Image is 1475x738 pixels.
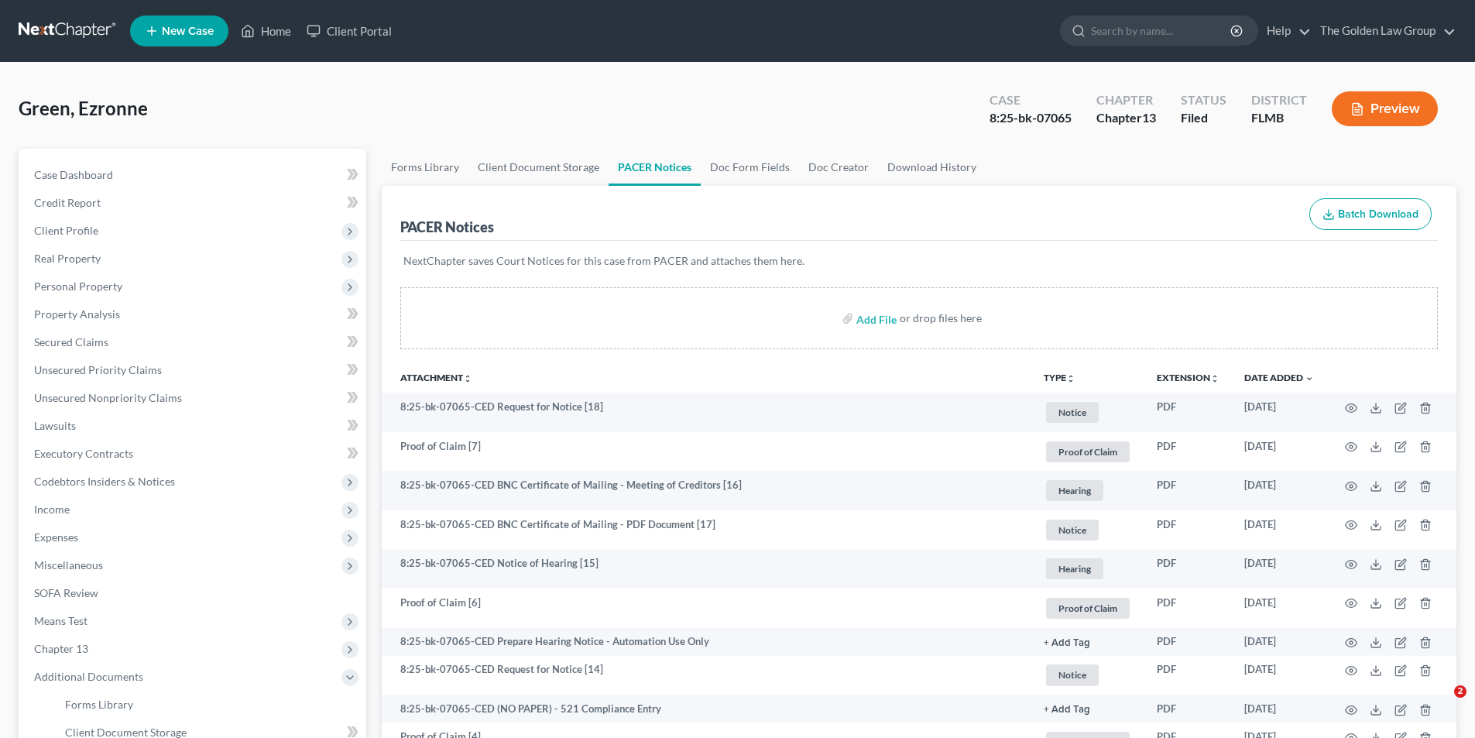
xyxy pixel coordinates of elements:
[22,384,366,412] a: Unsecured Nonpriority Claims
[468,149,609,186] a: Client Document Storage
[34,530,78,544] span: Expenses
[34,447,133,460] span: Executory Contracts
[1259,17,1311,45] a: Help
[34,280,122,293] span: Personal Property
[1232,550,1326,589] td: [DATE]
[382,656,1031,695] td: 8:25-bk-07065-CED Request for Notice [14]
[1232,432,1326,472] td: [DATE]
[1046,598,1130,619] span: Proof of Claim
[1096,109,1156,127] div: Chapter
[22,189,366,217] a: Credit Report
[34,642,88,655] span: Chapter 13
[1044,478,1132,503] a: Hearing
[34,391,182,404] span: Unsecured Nonpriority Claims
[463,374,472,383] i: unfold_more
[162,26,214,37] span: New Case
[1251,91,1307,109] div: District
[1044,439,1132,465] a: Proof of Claim
[1210,374,1219,383] i: unfold_more
[22,579,366,607] a: SOFA Review
[1046,558,1103,579] span: Hearing
[1044,400,1132,425] a: Notice
[34,586,98,599] span: SOFA Review
[1144,628,1232,656] td: PDF
[1232,471,1326,510] td: [DATE]
[1044,662,1132,688] a: Notice
[1251,109,1307,127] div: FLMB
[1244,372,1314,383] a: Date Added expand_more
[1046,520,1099,541] span: Notice
[299,17,400,45] a: Client Portal
[22,356,366,384] a: Unsecured Priority Claims
[1157,372,1219,383] a: Extensionunfold_more
[1144,510,1232,550] td: PDF
[1046,664,1099,685] span: Notice
[1044,596,1132,621] a: Proof of Claim
[400,218,494,236] div: PACER Notices
[1046,402,1099,423] span: Notice
[1232,510,1326,550] td: [DATE]
[1422,685,1460,723] iframe: Intercom live chat
[1144,550,1232,589] td: PDF
[22,328,366,356] a: Secured Claims
[34,670,143,683] span: Additional Documents
[878,149,986,186] a: Download History
[19,97,148,119] span: Green, Ezronne
[1232,393,1326,432] td: [DATE]
[34,503,70,516] span: Income
[1232,656,1326,695] td: [DATE]
[382,471,1031,510] td: 8:25-bk-07065-CED BNC Certificate of Mailing - Meeting of Creditors [16]
[1181,109,1226,127] div: Filed
[1091,16,1233,45] input: Search by name...
[1305,374,1314,383] i: expand_more
[382,628,1031,656] td: 8:25-bk-07065-CED Prepare Hearing Notice - Automation Use Only
[53,691,366,719] a: Forms Library
[34,168,113,181] span: Case Dashboard
[1181,91,1226,109] div: Status
[1044,634,1132,649] a: + Add Tag
[1312,17,1456,45] a: The Golden Law Group
[22,161,366,189] a: Case Dashboard
[34,196,101,209] span: Credit Report
[1232,589,1326,628] td: [DATE]
[1144,656,1232,695] td: PDF
[34,307,120,321] span: Property Analysis
[1044,702,1132,716] a: + Add Tag
[382,149,468,186] a: Forms Library
[382,550,1031,589] td: 8:25-bk-07065-CED Notice of Hearing [15]
[382,393,1031,432] td: 8:25-bk-07065-CED Request for Notice [18]
[34,252,101,265] span: Real Property
[65,698,133,711] span: Forms Library
[1044,517,1132,543] a: Notice
[382,510,1031,550] td: 8:25-bk-07065-CED BNC Certificate of Mailing - PDF Document [17]
[34,224,98,237] span: Client Profile
[22,440,366,468] a: Executory Contracts
[701,149,799,186] a: Doc Form Fields
[1044,556,1132,582] a: Hearing
[990,109,1072,127] div: 8:25-bk-07065
[1142,110,1156,125] span: 13
[1066,374,1075,383] i: unfold_more
[34,475,175,488] span: Codebtors Insiders & Notices
[382,695,1031,723] td: 8:25-bk-07065-CED (NO PAPER) - 521 Compliance Entry
[1044,638,1090,648] button: + Add Tag
[1332,91,1438,126] button: Preview
[400,372,472,383] a: Attachmentunfold_more
[403,253,1435,269] p: NextChapter saves Court Notices for this case from PACER and attaches them here.
[1144,589,1232,628] td: PDF
[1046,441,1130,462] span: Proof of Claim
[34,335,108,348] span: Secured Claims
[1096,91,1156,109] div: Chapter
[799,149,878,186] a: Doc Creator
[1232,695,1326,723] td: [DATE]
[1044,373,1075,383] button: TYPEunfold_more
[1144,471,1232,510] td: PDF
[34,419,76,432] span: Lawsuits
[1144,432,1232,472] td: PDF
[34,363,162,376] span: Unsecured Priority Claims
[34,614,87,627] span: Means Test
[1454,685,1466,698] span: 2
[1232,628,1326,656] td: [DATE]
[1144,695,1232,723] td: PDF
[1309,198,1432,231] button: Batch Download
